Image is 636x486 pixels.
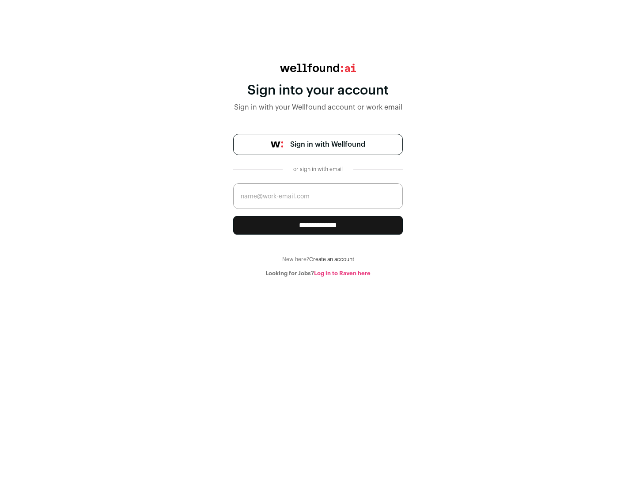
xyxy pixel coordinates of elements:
[309,257,354,262] a: Create an account
[233,256,403,263] div: New here?
[290,166,346,173] div: or sign in with email
[271,141,283,148] img: wellfound-symbol-flush-black-fb3c872781a75f747ccb3a119075da62bfe97bd399995f84a933054e44a575c4.png
[280,64,356,72] img: wellfound:ai
[233,270,403,277] div: Looking for Jobs?
[314,270,371,276] a: Log in to Raven here
[233,102,403,113] div: Sign in with your Wellfound account or work email
[233,183,403,209] input: name@work-email.com
[290,139,365,150] span: Sign in with Wellfound
[233,134,403,155] a: Sign in with Wellfound
[233,83,403,99] div: Sign into your account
